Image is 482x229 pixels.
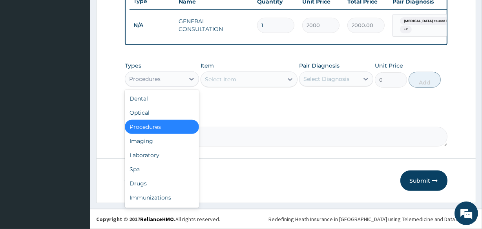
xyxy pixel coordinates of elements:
[125,191,199,205] div: Immunizations
[125,134,199,148] div: Imaging
[400,170,447,191] button: Submit
[125,120,199,134] div: Procedures
[125,116,447,123] label: Comment
[375,62,403,70] label: Unit Price
[268,215,476,223] div: Redefining Heath Insurance in [GEOGRAPHIC_DATA] using Telemedicine and Data Science!
[15,39,32,59] img: d_794563401_company_1708531726252_794563401
[125,205,199,219] div: Others
[129,4,148,23] div: Minimize live chat window
[125,92,199,106] div: Dental
[46,66,108,145] span: We're online!
[96,216,175,223] strong: Copyright © 2017 .
[303,75,349,83] div: Select Diagnosis
[125,148,199,162] div: Laboratory
[175,13,253,37] td: GENERAL CONSULTATION
[125,162,199,176] div: Spa
[4,149,150,176] textarea: Type your message and hit 'Enter'
[140,216,174,223] a: RelianceHMO
[299,62,340,70] label: Pair Diagnosis
[125,62,141,69] label: Types
[90,209,482,229] footer: All rights reserved.
[41,44,132,54] div: Chat with us now
[409,72,441,88] button: Add
[129,75,161,83] div: Procedures
[201,62,214,70] label: Item
[130,18,175,33] td: N/A
[400,26,412,33] span: + 2
[205,75,236,83] div: Select Item
[125,176,199,191] div: Drugs
[125,106,199,120] div: Optical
